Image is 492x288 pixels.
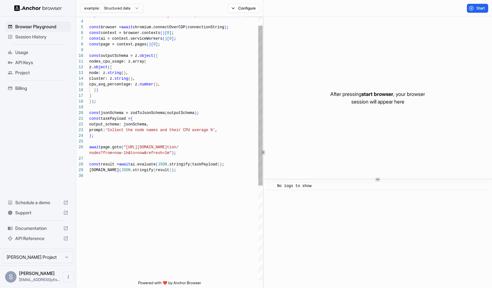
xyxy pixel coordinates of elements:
[476,6,485,11] span: Start
[162,31,165,35] span: )
[76,156,83,162] div: 27
[94,88,96,92] span: }
[101,117,131,121] span: taskPayload =
[19,271,55,276] span: Shuhao Zhang
[19,277,60,282] span: shuhao@tinyfish.io
[15,225,61,231] span: Documentation
[76,36,83,42] div: 7
[5,47,71,57] div: Usage
[128,77,130,81] span: (
[126,71,128,75] span: ,
[156,168,169,172] span: result
[158,162,167,167] span: JSON
[160,31,162,35] span: (
[5,223,71,233] div: Documentation
[101,31,160,35] span: context = browser.contexts
[76,42,83,47] div: 8
[89,162,101,167] span: const
[76,59,83,64] div: 11
[156,54,158,58] span: {
[174,37,176,41] span: ;
[91,134,94,138] span: ;
[76,53,83,59] div: 10
[5,208,71,218] div: Support
[101,37,162,41] span: ai = context.serviceWorkers
[105,128,215,132] span: 'Collect the node names and their CPU average %'
[76,70,83,76] div: 13
[15,235,61,242] span: API Reference
[76,104,83,110] div: 19
[167,37,169,41] span: [
[121,25,133,30] span: await
[101,54,139,58] span: outputSchema = z.
[169,31,172,35] span: ]
[15,199,61,206] span: Schedule a demo
[5,83,71,93] div: Billing
[101,145,121,150] span: page.goto
[158,42,160,47] span: ;
[89,94,91,98] span: )
[89,54,101,58] span: const
[165,31,167,35] span: [
[76,133,83,139] div: 24
[108,65,110,70] span: (
[277,184,312,188] span: No logs to show
[101,111,165,115] span: jsonSchema = zodToJsonSchema
[131,117,133,121] span: {
[133,25,185,30] span: chromium.connectOverCDP
[76,76,83,82] div: 14
[101,162,119,167] span: result =
[15,23,68,30] span: Browser Playground
[114,77,128,81] span: string
[89,25,101,30] span: const
[169,168,172,172] span: )
[84,6,100,11] span: example:
[76,167,83,173] div: 29
[76,24,83,30] div: 5
[76,144,83,150] div: 26
[188,25,224,30] span: connectionString
[151,42,153,47] span: [
[197,111,199,115] span: ;
[467,4,488,13] button: Start
[228,4,259,13] button: Configure
[89,65,94,70] span: z.
[131,77,133,81] span: )
[76,139,83,144] div: 25
[89,77,114,81] span: cluster: z.
[76,30,83,36] div: 6
[172,168,174,172] span: )
[15,210,61,216] span: Support
[76,110,83,116] div: 20
[167,111,194,115] span: outputSchema
[89,128,105,132] span: prompt:
[119,168,121,172] span: (
[5,198,71,208] div: Schedule a demo
[15,49,68,56] span: Usage
[172,31,174,35] span: ;
[124,71,126,75] span: )
[76,99,83,104] div: 18
[217,162,219,167] span: )
[269,183,273,189] span: ​
[330,90,425,105] p: After pressing , your browser session will appear here
[89,122,149,127] span: output_schema: jsonSchema,
[149,42,151,47] span: )
[165,111,167,115] span: (
[194,111,197,115] span: )
[146,42,149,47] span: (
[5,233,71,244] div: API Reference
[89,145,101,150] span: await
[76,122,83,127] div: 22
[139,82,153,87] span: number
[89,37,101,41] span: const
[76,93,83,99] div: 17
[5,32,71,42] div: Session History
[174,168,176,172] span: ;
[222,162,224,167] span: ;
[167,31,169,35] span: 0
[167,145,179,150] span: tion/
[144,59,146,64] span: (
[15,85,68,91] span: Billing
[76,87,83,93] div: 16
